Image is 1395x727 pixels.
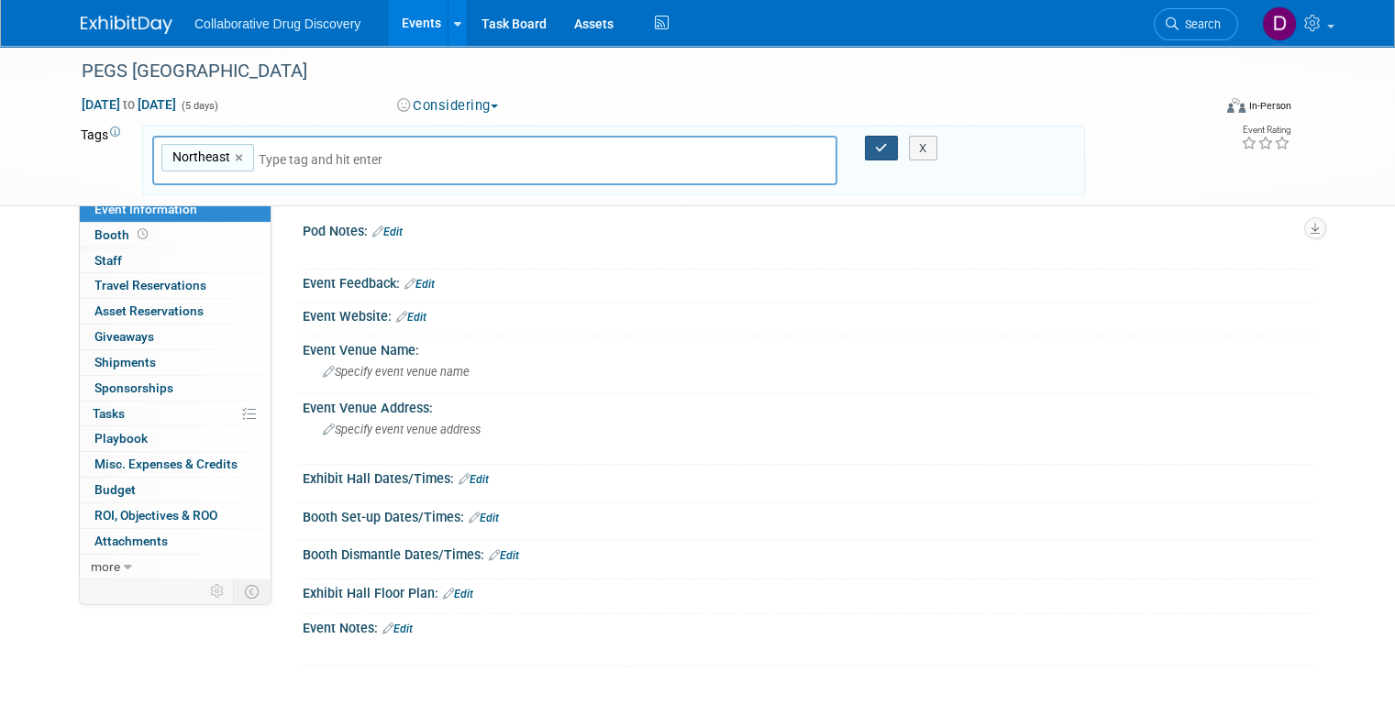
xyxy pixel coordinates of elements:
[94,457,238,471] span: Misc. Expenses & Credits
[235,148,247,169] a: ×
[94,380,173,395] span: Sponsorships
[396,311,426,324] a: Edit
[382,622,413,635] a: Edit
[1248,99,1291,113] div: In-Person
[94,253,122,268] span: Staff
[94,482,136,497] span: Budget
[94,329,154,344] span: Giveaways
[81,16,172,34] img: ExhibitDay
[80,503,271,528] a: ROI, Objectives & ROO
[404,278,435,291] a: Edit
[303,217,1314,241] div: Pod Notes:
[303,503,1314,527] div: Booth Set-up Dates/Times:
[94,431,148,446] span: Playbook
[91,559,120,574] span: more
[169,148,230,166] span: Northeast
[80,376,271,401] a: Sponsorships
[372,226,403,238] a: Edit
[303,303,1314,326] div: Event Website:
[94,202,197,216] span: Event Information
[1179,17,1221,31] span: Search
[81,96,177,113] span: [DATE] [DATE]
[94,278,206,292] span: Travel Reservations
[80,478,271,502] a: Budget
[80,299,271,324] a: Asset Reservations
[80,350,271,375] a: Shipments
[234,579,271,603] td: Toggle Event Tabs
[443,588,473,600] a: Edit
[80,452,271,477] a: Misc. Expenses & Credits
[180,100,218,112] span: (5 days)
[80,273,271,298] a: Travel Reservations
[469,512,499,524] a: Edit
[93,406,125,421] span: Tasks
[1241,126,1290,135] div: Event Rating
[909,136,937,161] button: X
[80,555,271,579] a: more
[323,365,470,379] span: Specify event venue name
[80,325,271,349] a: Giveaways
[259,150,515,169] input: Type tag and hit enter
[459,473,489,486] a: Edit
[1262,6,1297,41] img: Daniel Castro
[94,534,168,548] span: Attachments
[134,227,151,241] span: Booth not reserved yet
[80,402,271,426] a: Tasks
[303,614,1314,638] div: Event Notes:
[80,426,271,451] a: Playbook
[194,17,360,31] span: Collaborative Drug Discovery
[80,223,271,248] a: Booth
[323,423,481,436] span: Specify event venue address
[94,355,156,369] span: Shipments
[303,579,1314,603] div: Exhibit Hall Floor Plan:
[75,55,1189,88] div: PEGS [GEOGRAPHIC_DATA]
[303,541,1314,565] div: Booth Dismantle Dates/Times:
[303,336,1314,359] div: Event Venue Name:
[94,508,217,523] span: ROI, Objectives & ROO
[1154,8,1238,40] a: Search
[1227,98,1246,113] img: Format-Inperson.png
[80,529,271,554] a: Attachments
[94,227,151,242] span: Booth
[489,549,519,562] a: Edit
[202,579,234,603] td: Personalize Event Tab Strip
[391,96,505,116] button: Considering
[120,97,138,112] span: to
[94,303,204,318] span: Asset Reservations
[1113,95,1291,123] div: Event Format
[81,126,126,196] td: Tags
[80,248,271,273] a: Staff
[303,465,1314,489] div: Exhibit Hall Dates/Times:
[303,394,1314,417] div: Event Venue Address:
[303,270,1314,293] div: Event Feedback:
[80,197,271,222] a: Event Information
